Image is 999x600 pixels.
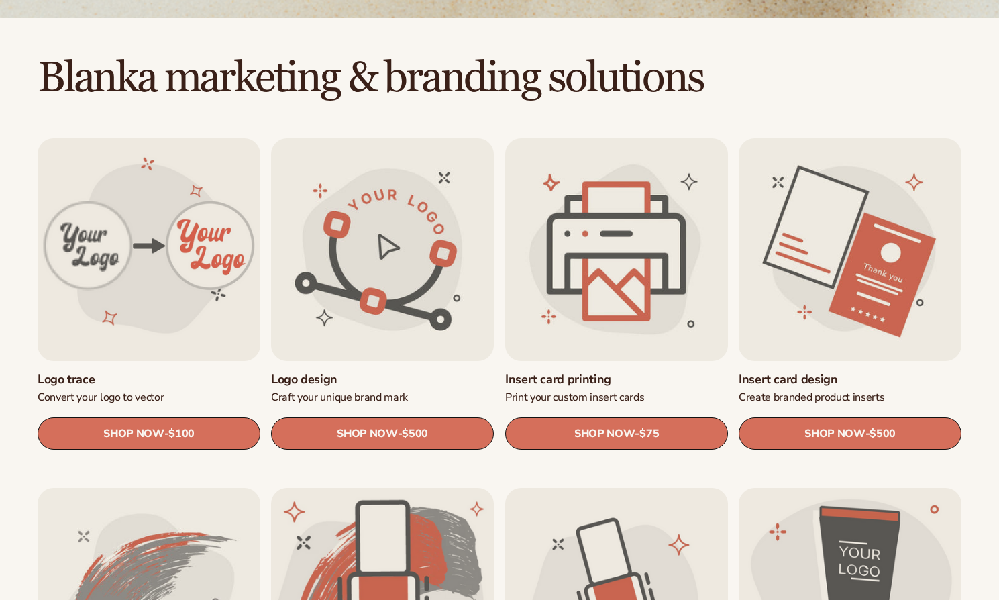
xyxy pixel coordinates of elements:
a: SHOP NOW- $500 [271,418,494,450]
a: Insert card printing [505,372,728,387]
span: SHOP NOW [574,428,635,440]
span: $100 [168,428,195,441]
span: $500 [403,428,429,441]
span: SHOP NOW [103,428,164,440]
a: Logo design [271,372,494,387]
a: SHOP NOW- $100 [38,418,260,450]
span: $75 [639,428,659,441]
a: Logo trace [38,372,260,387]
span: SHOP NOW [804,428,865,440]
span: $500 [870,428,896,441]
a: Insert card design [739,372,961,387]
a: SHOP NOW- $75 [505,418,728,450]
a: SHOP NOW- $500 [739,418,961,450]
span: SHOP NOW [337,428,397,440]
